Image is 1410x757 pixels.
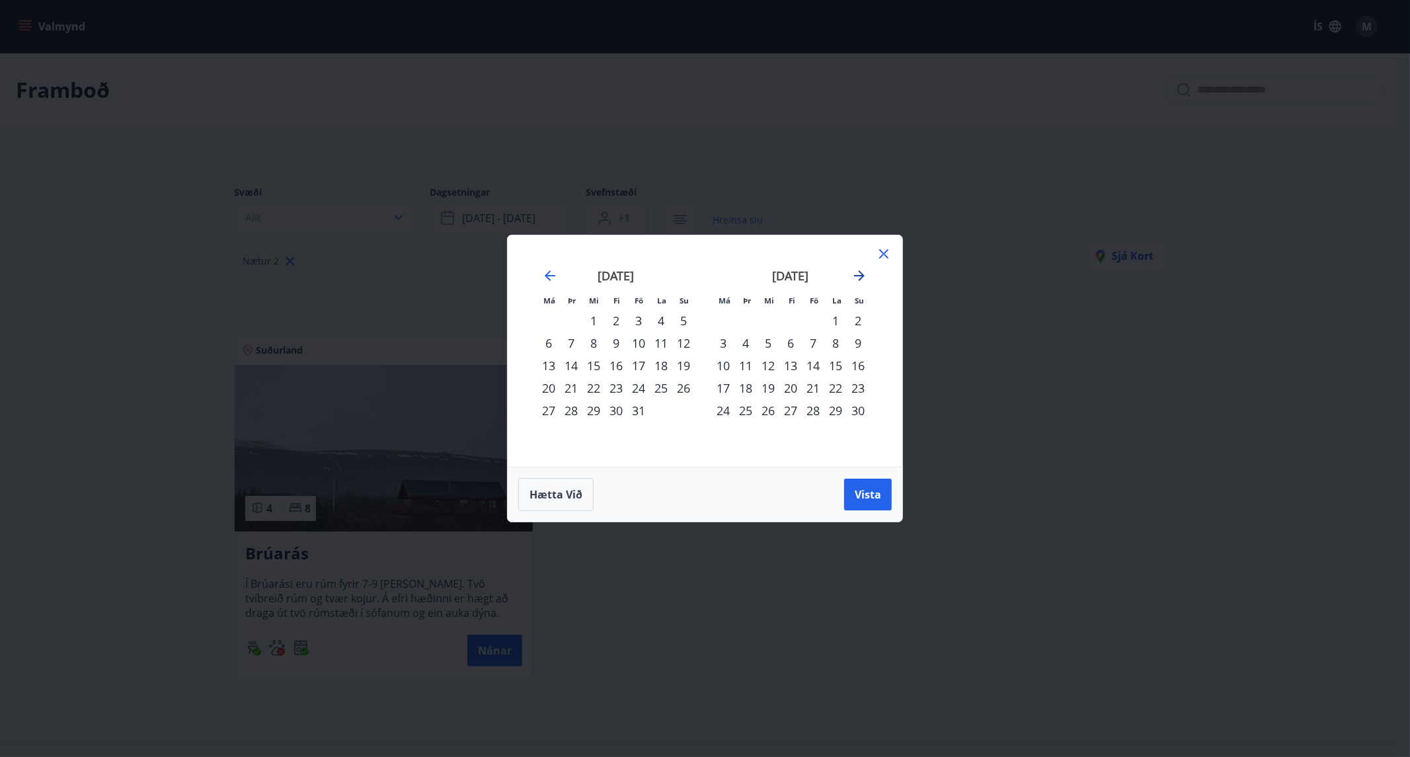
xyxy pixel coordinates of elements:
small: Fi [613,296,620,305]
div: 20 [537,377,560,399]
td: Choose laugardagur, 11. október 2025 as your check-in date. It’s available. [650,332,672,354]
td: Choose sunnudagur, 16. nóvember 2025 as your check-in date. It’s available. [847,354,869,377]
td: Choose þriðjudagur, 7. október 2025 as your check-in date. It’s available. [560,332,582,354]
td: Choose sunnudagur, 2. nóvember 2025 as your check-in date. It’s available. [847,309,869,332]
small: Má [543,296,555,305]
td: Choose fimmtudagur, 6. nóvember 2025 as your check-in date. It’s available. [779,332,802,354]
small: Fö [810,296,819,305]
td: Choose mánudagur, 24. nóvember 2025 as your check-in date. It’s available. [712,399,734,422]
div: 6 [537,332,560,354]
div: 16 [605,354,627,377]
td: Choose laugardagur, 22. nóvember 2025 as your check-in date. It’s available. [824,377,847,399]
td: Choose sunnudagur, 19. október 2025 as your check-in date. It’s available. [672,354,695,377]
div: 6 [779,332,802,354]
div: 11 [734,354,757,377]
td: Choose þriðjudagur, 4. nóvember 2025 as your check-in date. It’s available. [734,332,757,354]
strong: [DATE] [598,268,635,284]
div: 19 [672,354,695,377]
td: Choose föstudagur, 31. október 2025 as your check-in date. It’s available. [627,399,650,422]
div: 4 [650,309,672,332]
td: Choose laugardagur, 18. október 2025 as your check-in date. It’s available. [650,354,672,377]
td: Choose þriðjudagur, 21. október 2025 as your check-in date. It’s available. [560,377,582,399]
td: Choose miðvikudagur, 22. október 2025 as your check-in date. It’s available. [582,377,605,399]
td: Choose mánudagur, 6. október 2025 as your check-in date. It’s available. [537,332,560,354]
td: Choose laugardagur, 29. nóvember 2025 as your check-in date. It’s available. [824,399,847,422]
td: Choose sunnudagur, 23. nóvember 2025 as your check-in date. It’s available. [847,377,869,399]
div: 30 [847,399,869,422]
div: 12 [672,332,695,354]
div: 5 [672,309,695,332]
td: Choose miðvikudagur, 5. nóvember 2025 as your check-in date. It’s available. [757,332,779,354]
div: 3 [712,332,734,354]
div: 26 [672,377,695,399]
td: Choose föstudagur, 28. nóvember 2025 as your check-in date. It’s available. [802,399,824,422]
td: Choose miðvikudagur, 19. nóvember 2025 as your check-in date. It’s available. [757,377,779,399]
td: Choose föstudagur, 3. október 2025 as your check-in date. It’s available. [627,309,650,332]
td: Choose laugardagur, 4. október 2025 as your check-in date. It’s available. [650,309,672,332]
div: 25 [734,399,757,422]
div: 19 [757,377,779,399]
div: 31 [627,399,650,422]
td: Choose fimmtudagur, 13. nóvember 2025 as your check-in date. It’s available. [779,354,802,377]
strong: [DATE] [773,268,809,284]
span: Hætta við [529,487,582,502]
td: Choose laugardagur, 15. nóvember 2025 as your check-in date. It’s available. [824,354,847,377]
td: Choose mánudagur, 10. nóvember 2025 as your check-in date. It’s available. [712,354,734,377]
div: 20 [779,377,802,399]
button: Hætta við [518,478,594,511]
td: Choose sunnudagur, 5. október 2025 as your check-in date. It’s available. [672,309,695,332]
td: Choose laugardagur, 25. október 2025 as your check-in date. It’s available. [650,377,672,399]
td: Choose fimmtudagur, 23. október 2025 as your check-in date. It’s available. [605,377,627,399]
div: 8 [824,332,847,354]
td: Choose fimmtudagur, 16. október 2025 as your check-in date. It’s available. [605,354,627,377]
td: Choose laugardagur, 1. nóvember 2025 as your check-in date. It’s available. [824,309,847,332]
td: Choose föstudagur, 21. nóvember 2025 as your check-in date. It’s available. [802,377,824,399]
div: 9 [605,332,627,354]
td: Choose þriðjudagur, 18. nóvember 2025 as your check-in date. It’s available. [734,377,757,399]
td: Choose miðvikudagur, 29. október 2025 as your check-in date. It’s available. [582,399,605,422]
div: 11 [650,332,672,354]
small: Fi [789,296,795,305]
td: Choose föstudagur, 17. október 2025 as your check-in date. It’s available. [627,354,650,377]
td: Choose fimmtudagur, 27. nóvember 2025 as your check-in date. It’s available. [779,399,802,422]
small: Þr [568,296,576,305]
div: 26 [757,399,779,422]
div: Move backward to switch to the previous month. [542,268,558,284]
small: Má [719,296,730,305]
td: Choose mánudagur, 20. október 2025 as your check-in date. It’s available. [537,377,560,399]
td: Choose laugardagur, 8. nóvember 2025 as your check-in date. It’s available. [824,332,847,354]
div: 5 [757,332,779,354]
div: 1 [582,309,605,332]
td: Choose mánudagur, 27. október 2025 as your check-in date. It’s available. [537,399,560,422]
td: Choose mánudagur, 13. október 2025 as your check-in date. It’s available. [537,354,560,377]
td: Choose föstudagur, 10. október 2025 as your check-in date. It’s available. [627,332,650,354]
td: Choose fimmtudagur, 30. október 2025 as your check-in date. It’s available. [605,399,627,422]
div: 27 [537,399,560,422]
td: Choose miðvikudagur, 26. nóvember 2025 as your check-in date. It’s available. [757,399,779,422]
div: 29 [824,399,847,422]
div: 13 [779,354,802,377]
small: Su [680,296,689,305]
td: Choose sunnudagur, 26. október 2025 as your check-in date. It’s available. [672,377,695,399]
div: Calendar [524,251,886,451]
div: 3 [627,309,650,332]
div: 24 [627,377,650,399]
td: Choose miðvikudagur, 12. nóvember 2025 as your check-in date. It’s available. [757,354,779,377]
td: Choose miðvikudagur, 8. október 2025 as your check-in date. It’s available. [582,332,605,354]
div: 21 [802,377,824,399]
div: 28 [560,399,582,422]
div: 25 [650,377,672,399]
div: 18 [734,377,757,399]
div: 2 [605,309,627,332]
small: La [832,296,842,305]
div: 8 [582,332,605,354]
td: Choose föstudagur, 7. nóvember 2025 as your check-in date. It’s available. [802,332,824,354]
div: 15 [824,354,847,377]
div: 23 [605,377,627,399]
td: Choose föstudagur, 24. október 2025 as your check-in date. It’s available. [627,377,650,399]
td: Choose miðvikudagur, 15. október 2025 as your check-in date. It’s available. [582,354,605,377]
div: 1 [824,309,847,332]
div: 7 [560,332,582,354]
div: 22 [824,377,847,399]
div: 21 [560,377,582,399]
